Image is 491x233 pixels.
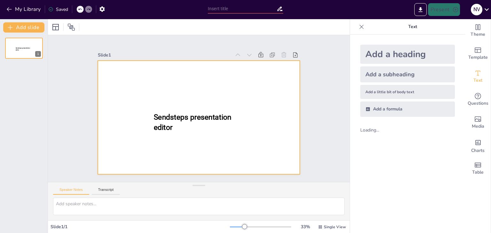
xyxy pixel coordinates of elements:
div: Add charts and graphs [465,134,491,157]
button: My Library [5,4,43,14]
div: Saved [48,6,68,12]
span: Text [473,77,482,84]
span: Sendsteps presentation editor [16,47,30,51]
div: Add text boxes [465,65,491,88]
div: Get real-time input from your audience [465,88,491,111]
div: N V [471,4,482,15]
input: Insert title [208,4,277,13]
div: 33 % [298,224,313,230]
div: Add a subheading [360,66,455,82]
span: Table [472,169,484,176]
div: 1 [35,51,41,57]
button: Present [428,3,460,16]
span: Position [67,23,75,31]
button: Speaker Notes [53,188,89,195]
div: Slide 1 [98,52,231,58]
div: Change the overall theme [465,19,491,42]
span: Single View [324,224,346,229]
span: Media [472,123,484,130]
span: Template [468,54,488,61]
div: Layout [51,22,61,32]
div: Add a heading [360,45,455,64]
div: Add images, graphics, shapes or video [465,111,491,134]
div: Loading... [360,127,390,133]
span: Sendsteps presentation editor [153,113,231,132]
span: Theme [471,31,485,38]
span: Questions [468,100,488,107]
div: Add a formula [360,101,455,117]
button: N V [471,3,482,16]
button: Transcript [92,188,120,195]
div: Add a table [465,157,491,180]
div: Add a little bit of body text [360,85,455,99]
button: Export to PowerPoint [414,3,427,16]
span: Charts [471,147,485,154]
button: Add slide [3,22,44,33]
div: Add ready made slides [465,42,491,65]
p: Text [367,19,459,34]
div: 1 [5,38,43,59]
div: Slide 1 / 1 [51,224,230,230]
